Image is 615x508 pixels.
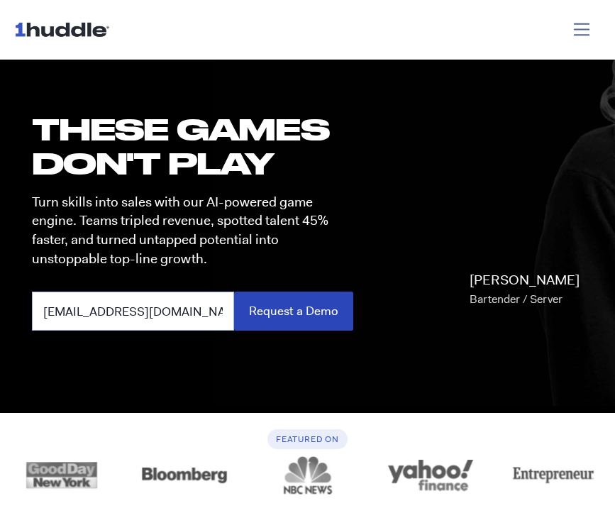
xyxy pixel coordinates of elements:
a: logo_entrepreneur [492,455,614,495]
img: logo_yahoo [381,455,480,495]
a: logo_bloomberg [123,455,245,495]
div: 9 of 12 [369,455,492,495]
h1: these GAMES DON'T PLAY [32,112,369,180]
div: 10 of 12 [492,455,614,495]
input: Request a Demo [234,292,353,331]
a: logo_nbc [246,455,369,495]
div: 7 of 12 [123,455,245,495]
img: logo_entrepreneur [504,455,603,495]
a: logo_yahoo [369,455,492,495]
div: 8 of 12 [246,455,369,495]
h6: Featured On [267,429,348,450]
button: Toggle navigation [563,16,602,43]
img: ... [14,16,116,43]
span: Bartender / Server [470,292,563,307]
input: Business Email* [32,292,234,331]
p: [PERSON_NAME] [470,270,580,310]
img: logo_bloomberg [135,455,234,495]
img: logo_nbc [257,455,357,495]
p: Turn skills into sales with our AI-powered game engine. Teams tripled revenue, spotted talent 45%... [32,193,355,268]
img: logo_goodday [12,455,111,495]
